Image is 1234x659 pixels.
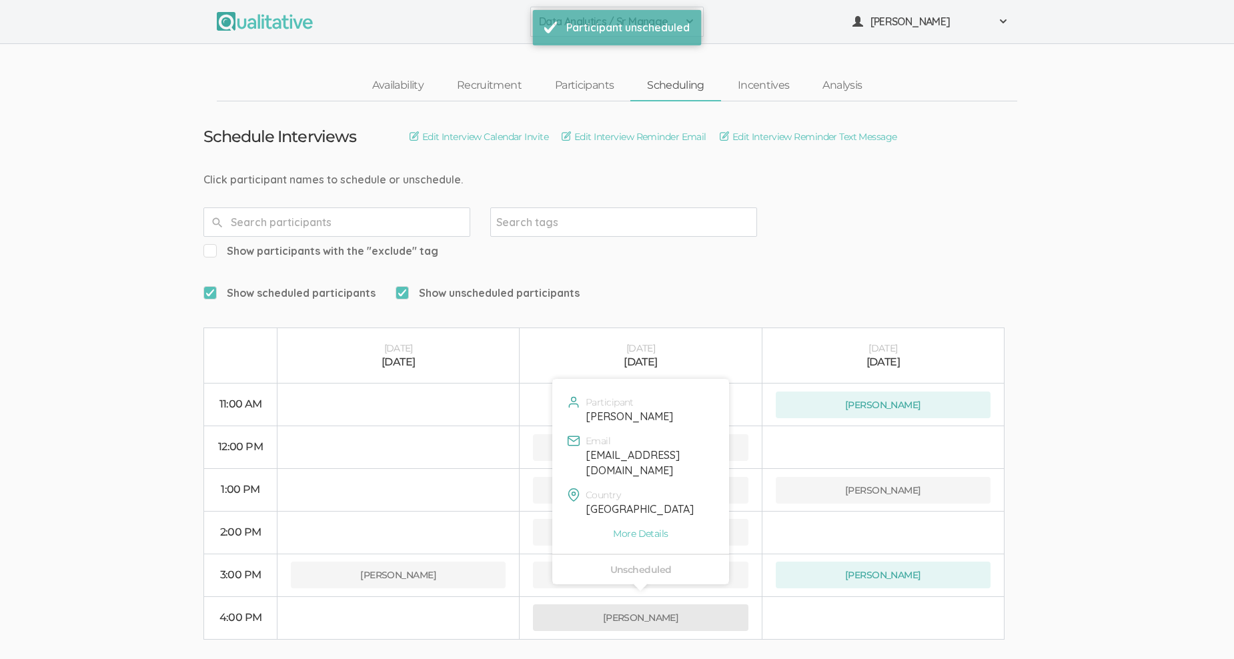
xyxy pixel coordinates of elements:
[776,392,991,418] button: [PERSON_NAME]
[203,207,470,237] input: Search participants
[203,172,1031,187] div: Click participant names to schedule or unschedule.
[410,129,548,144] a: Edit Interview Calendar Invite
[533,519,748,546] button: [PERSON_NAME]
[776,562,991,588] button: [PERSON_NAME]
[538,71,630,100] a: Participants
[217,12,313,31] img: Qualitative
[562,129,706,144] a: Edit Interview Reminder Email
[720,129,897,144] a: Edit Interview Reminder Text Message
[396,285,580,301] span: Show unscheduled participants
[530,7,704,37] button: Data Analytics / Sr Management
[586,502,712,517] div: [GEOGRAPHIC_DATA]
[562,565,719,574] div: Unscheduled
[496,213,580,231] input: Search tags
[217,440,263,455] div: 12:00 PM
[533,562,748,588] button: [PERSON_NAME]
[567,396,580,409] img: user.svg
[586,436,610,446] span: Email
[776,342,991,355] div: [DATE]
[776,477,991,504] button: [PERSON_NAME]
[533,604,748,631] button: [PERSON_NAME]
[217,610,263,626] div: 4:00 PM
[586,490,620,500] span: Country
[203,243,438,259] span: Show participants with the "exclude" tag
[844,7,1017,37] button: [PERSON_NAME]
[567,488,580,502] img: mapPin.svg
[217,525,263,540] div: 2:00 PM
[586,448,712,478] div: [EMAIL_ADDRESS][DOMAIN_NAME]
[533,477,748,504] button: [PERSON_NAME]
[291,355,506,370] div: [DATE]
[567,434,580,448] img: mail.16x16.green.svg
[356,71,440,100] a: Availability
[586,398,634,407] span: Participant
[870,14,991,29] span: [PERSON_NAME]
[217,482,263,498] div: 1:00 PM
[291,562,506,588] button: [PERSON_NAME]
[776,355,991,370] div: [DATE]
[533,342,748,355] div: [DATE]
[562,527,719,540] a: More Details
[203,285,376,301] span: Show scheduled participants
[566,20,690,35] div: Participant unscheduled
[586,409,712,424] div: [PERSON_NAME]
[533,434,748,461] button: [PERSON_NAME]
[203,128,356,145] h3: Schedule Interviews
[806,71,878,100] a: Analysis
[217,568,263,583] div: 3:00 PM
[533,355,748,370] div: [DATE]
[291,342,506,355] div: [DATE]
[217,397,263,412] div: 11:00 AM
[630,71,721,100] a: Scheduling
[721,71,806,100] a: Incentives
[440,71,538,100] a: Recruitment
